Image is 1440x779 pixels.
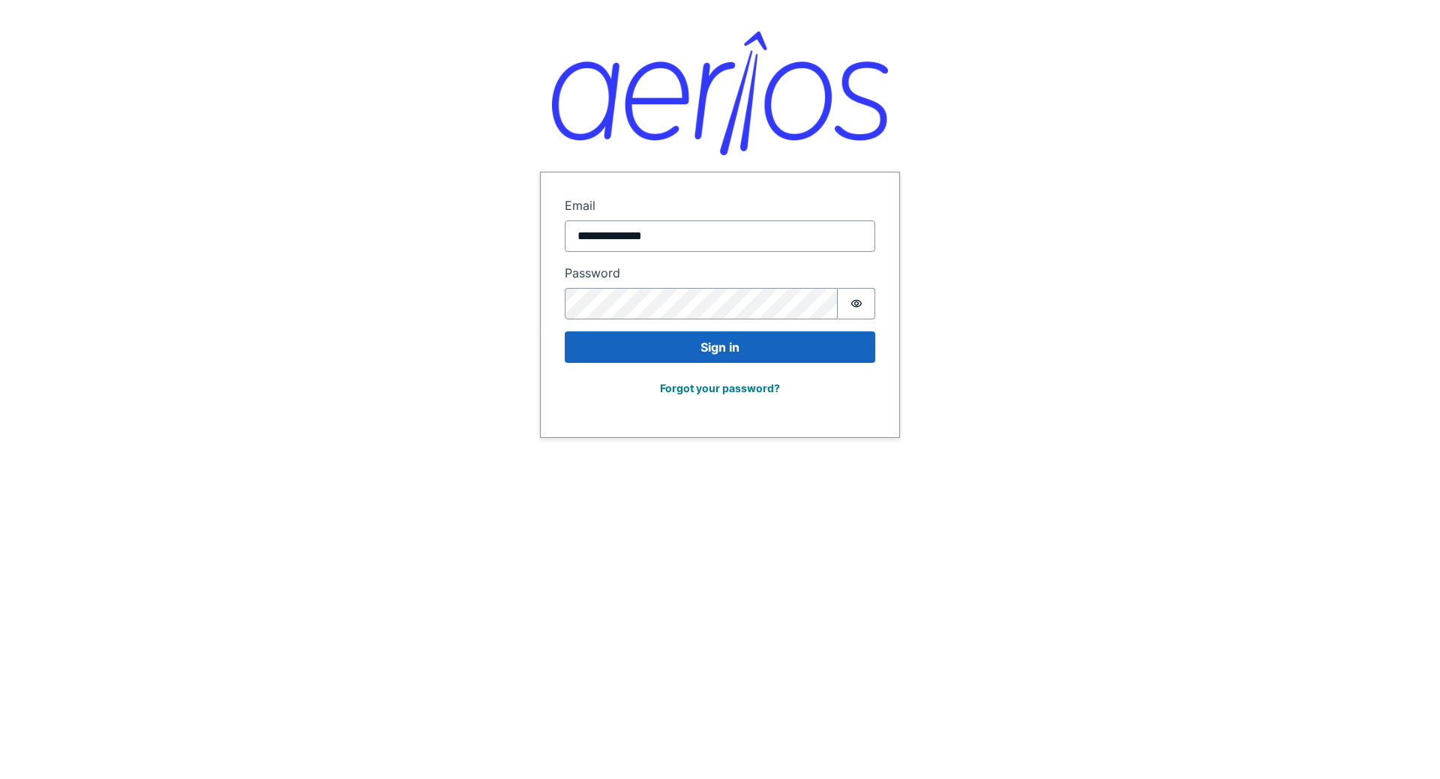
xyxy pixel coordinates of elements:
img: Aerios logo [552,31,888,155]
button: Show password [838,288,875,319]
label: Password [565,264,875,282]
label: Email [565,196,875,214]
button: Forgot your password? [650,375,790,401]
button: Sign in [565,331,875,363]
